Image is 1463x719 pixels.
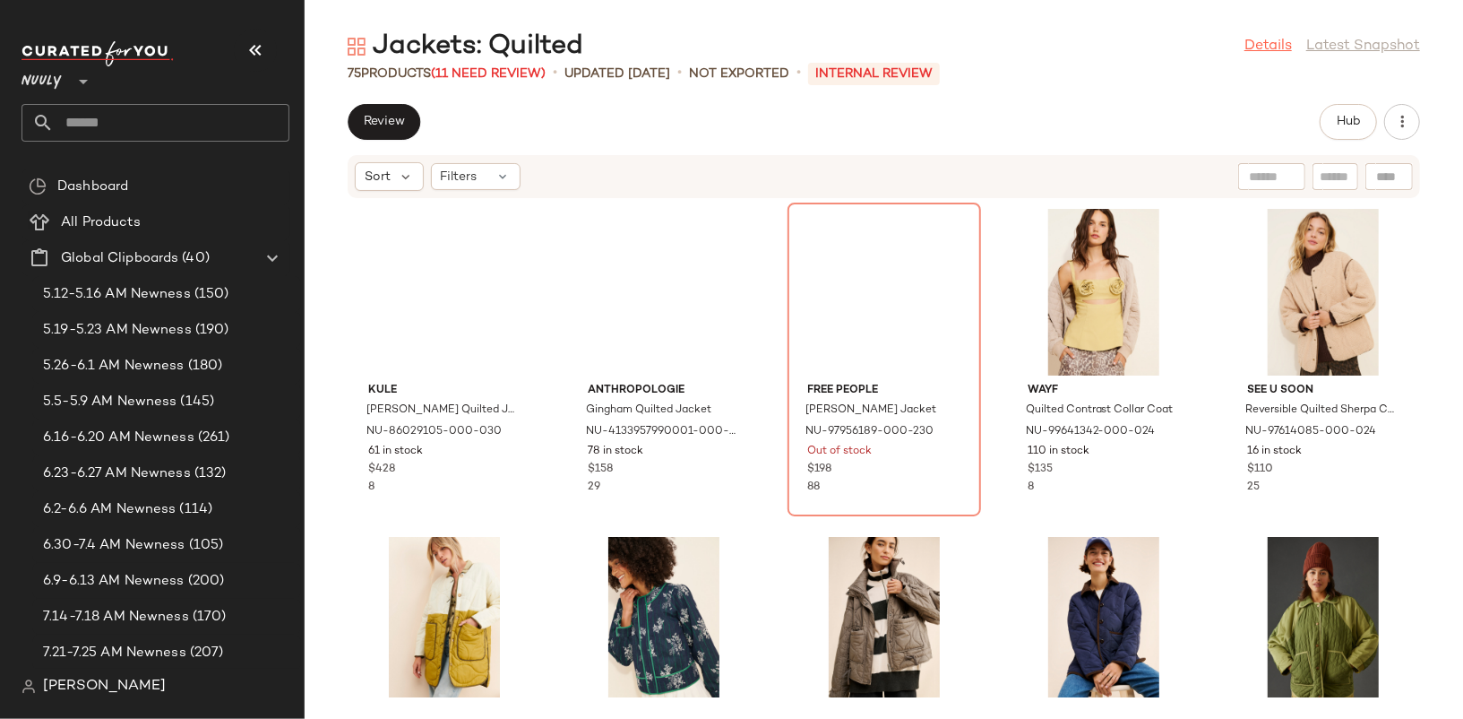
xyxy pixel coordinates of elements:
span: Global Clipboards [61,248,178,269]
img: cfy_white_logo.C9jOOHJF.svg [22,41,174,66]
button: Hub [1320,104,1377,140]
span: Out of stock [808,444,873,460]
span: NU-97956189-000-230 [806,424,934,440]
img: 99641342_024_b5 [1013,209,1194,376]
span: 6.30-7.4 AM Newness [43,535,185,556]
span: WAYF [1028,383,1180,399]
span: 6.16-6.20 AM Newness [43,428,194,448]
img: 97614085_024_b [1233,209,1414,376]
span: Reversible Quilted Sherpa Coat [1245,403,1398,419]
img: svg%3e [348,38,366,56]
span: (40) [178,248,210,269]
span: 7.21-7.25 AM Newness [43,643,186,663]
p: updated [DATE] [564,65,670,83]
span: Dashboard [57,177,128,197]
span: (114) [176,499,213,520]
span: 8 [1028,481,1034,493]
span: 29 [588,481,600,493]
span: 61 in stock [368,444,423,460]
span: • [553,63,557,84]
span: 6.9-6.13 AM Newness [43,571,185,592]
span: Quilted Contrast Collar Coat [1026,403,1174,419]
span: Hub [1336,115,1361,129]
span: KULE [368,383,521,399]
span: (200) [185,571,225,592]
img: 98279540_093_b [573,537,754,704]
span: 78 in stock [588,444,643,460]
span: 5.5-5.9 AM Newness [43,392,177,412]
img: svg%3e [22,680,36,694]
img: 95284634_023_b [794,537,975,704]
span: 25 [1247,481,1260,493]
span: Anthropologie [588,383,740,399]
span: $428 [368,462,395,478]
span: 6.2-6.6 AM Newness [43,499,176,520]
p: Not Exported [689,65,789,83]
span: [PERSON_NAME] [43,676,166,697]
span: (261) [194,428,230,448]
span: 110 in stock [1028,444,1089,460]
span: $158 [588,462,613,478]
span: (150) [191,284,229,305]
span: (190) [192,320,229,341]
img: 91483180_041_b [1013,537,1194,704]
span: 5.12-5.16 AM Newness [43,284,191,305]
span: See U Soon [1247,383,1399,399]
span: (180) [185,356,223,377]
span: NU-4133957990001-000-009 [586,424,738,440]
span: 7.14-7.18 AM Newness [43,607,189,628]
span: • [677,63,682,84]
span: • [796,63,801,84]
span: [PERSON_NAME] Quilted Jacket [366,403,519,419]
button: Review [348,104,420,140]
span: Gingham Quilted Jacket [586,403,711,419]
span: NU-99641342-000-024 [1026,424,1156,440]
span: 16 in stock [1247,444,1302,460]
div: Products [348,65,546,83]
span: Free People [808,383,960,399]
span: 75 [348,67,361,81]
span: Filters [441,168,478,186]
span: NU-97614085-000-024 [1245,424,1376,440]
span: 5.19-5.23 AM Newness [43,320,192,341]
img: 64836885_000_b3 [354,537,535,704]
span: (170) [189,607,227,628]
span: $135 [1028,462,1053,478]
span: Nuuly [22,61,62,93]
span: $198 [808,462,832,478]
div: Jackets: Quilted [348,29,583,65]
span: (145) [177,392,215,412]
p: INTERNAL REVIEW [808,63,940,85]
span: 8 [368,481,374,493]
span: (132) [191,463,227,484]
span: [PERSON_NAME] Jacket [806,403,937,419]
span: 6.23-6.27 AM Newness [43,463,191,484]
span: All Products [61,212,141,233]
img: svg%3e [29,178,47,195]
a: Details [1244,36,1292,57]
span: (207) [186,643,224,663]
span: $110 [1247,462,1273,478]
span: Sort [365,168,391,186]
span: (105) [185,535,224,556]
span: Review [363,115,405,129]
span: 88 [808,481,821,493]
span: (11 Need Review) [431,67,546,81]
span: NU-86029105-000-030 [366,424,502,440]
span: 5.26-6.1 AM Newness [43,356,185,377]
img: 4133907290017_031_c2 [1233,537,1414,704]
